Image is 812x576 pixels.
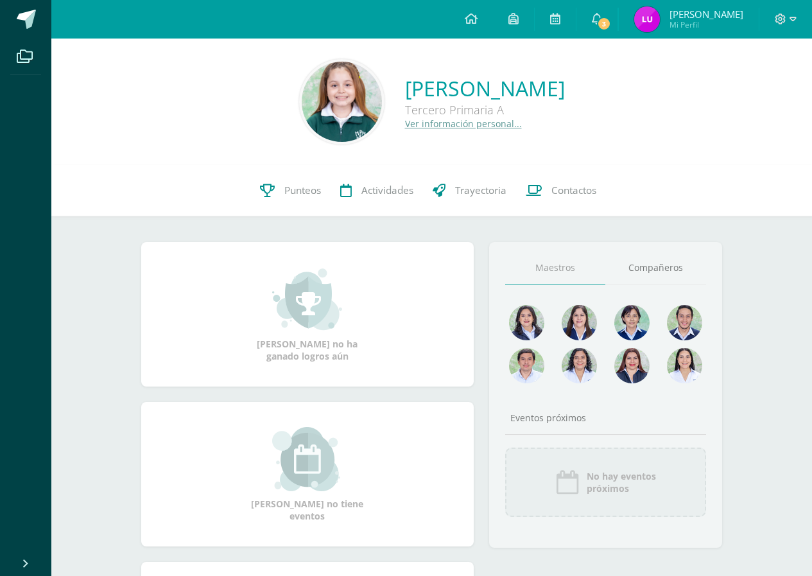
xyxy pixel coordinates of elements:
[597,17,611,31] span: 3
[667,348,702,383] img: e88866c1a8bf4b3153ff9c6787b2a6b2.png
[284,184,321,197] span: Punteos
[614,348,650,383] img: 59227928e3dac575fdf63e669d788b56.png
[562,305,597,340] img: 622beff7da537a3f0b3c15e5b2b9eed9.png
[669,19,743,30] span: Mi Perfil
[587,470,656,494] span: No hay eventos próximos
[562,348,597,383] img: 74e021dbc1333a55a6a6352084f0f183.png
[505,412,706,424] div: Eventos próximos
[516,165,606,216] a: Contactos
[405,74,565,102] a: [PERSON_NAME]
[669,8,743,21] span: [PERSON_NAME]
[405,102,565,118] div: Tercero Primaria A
[505,252,606,284] a: Maestros
[455,184,506,197] span: Trayectoria
[509,348,544,383] img: f0af4734c025b990c12c69d07632b04a.png
[331,165,423,216] a: Actividades
[634,6,660,32] img: 246892990d745adbd8ac90bb04b31a5a.png
[551,184,596,197] span: Contactos
[361,184,413,197] span: Actividades
[555,469,580,495] img: event_icon.png
[272,427,342,491] img: event_small.png
[605,252,706,284] a: Compañeros
[405,118,522,130] a: Ver información personal...
[423,165,516,216] a: Trayectoria
[243,267,372,362] div: [PERSON_NAME] no ha ganado logros aún
[667,305,702,340] img: e3394e7adb7c8ac64a4cac27f35e8a2d.png
[509,305,544,340] img: 45e5189d4be9c73150df86acb3c68ab9.png
[250,165,331,216] a: Punteos
[243,427,372,522] div: [PERSON_NAME] no tiene eventos
[272,267,342,331] img: achievement_small.png
[302,62,382,142] img: 8026726077f31c5e171d91ec553a1d5b.png
[614,305,650,340] img: d3199913b2ba78bdc4d77a65fe615627.png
